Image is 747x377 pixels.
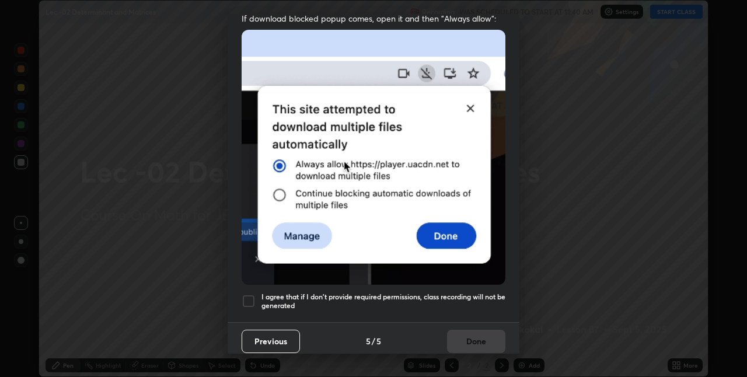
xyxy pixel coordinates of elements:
[261,292,505,310] h5: I agree that if I don't provide required permissions, class recording will not be generated
[376,335,381,347] h4: 5
[366,335,371,347] h4: 5
[242,13,505,24] span: If download blocked popup comes, open it and then "Always allow":
[242,30,505,285] img: downloads-permission-blocked.gif
[242,330,300,353] button: Previous
[372,335,375,347] h4: /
